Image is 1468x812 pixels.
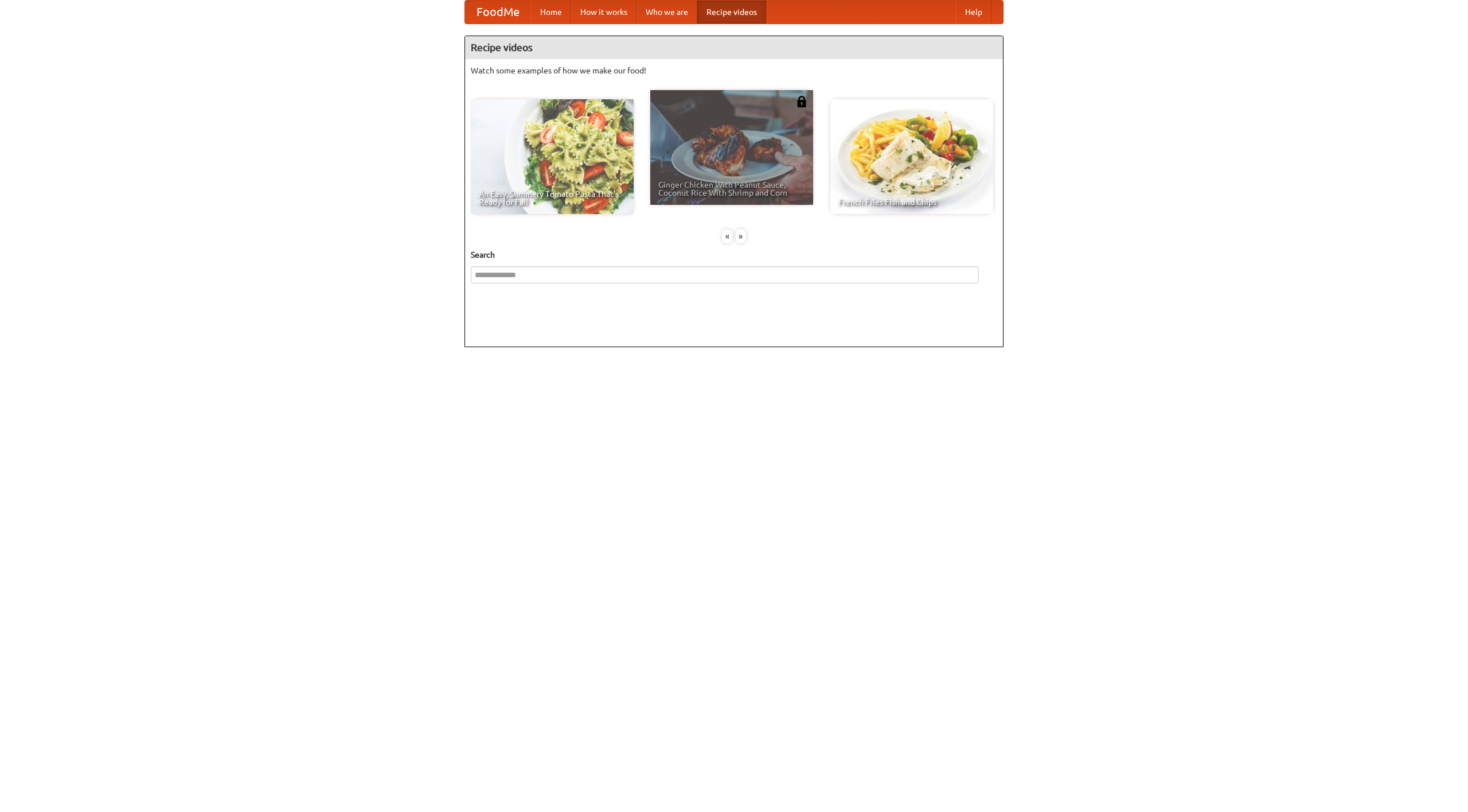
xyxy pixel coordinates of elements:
[465,36,1003,59] h4: Recipe videos
[830,99,993,214] a: French Fries Fish and Chips
[722,229,732,243] div: «
[479,190,626,206] span: An Easy, Summery Tomato Pasta That's Ready for Fall
[697,1,766,24] a: Recipe videos
[471,99,634,214] a: An Easy, Summery Tomato Pasta That's Ready for Fall
[571,1,637,24] a: How it works
[796,96,807,107] img: 483408.png
[531,1,571,24] a: Home
[956,1,991,24] a: Help
[736,229,746,243] div: »
[465,1,531,24] a: FoodMe
[471,249,997,261] h5: Search
[838,198,985,206] span: French Fries Fish and Chips
[637,1,697,24] a: Who we are
[471,65,997,76] p: Watch some examples of how we make our food!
